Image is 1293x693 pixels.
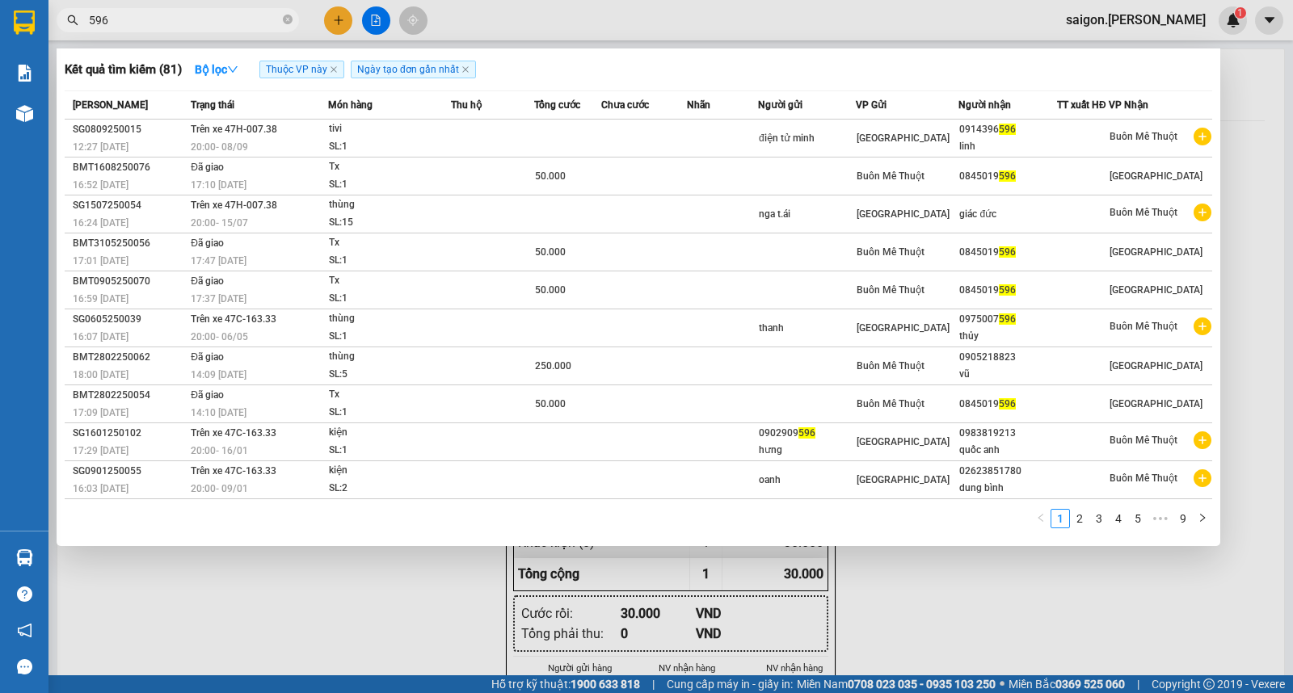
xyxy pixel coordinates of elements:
[191,389,224,401] span: Đã giao
[191,275,224,287] span: Đã giao
[1109,509,1128,528] li: 4
[1051,510,1069,527] a: 1
[351,61,476,78] span: Ngày tạo đơn gần nhất
[959,396,1056,413] div: 0845019
[191,407,246,418] span: 14:10 [DATE]
[17,623,32,638] span: notification
[999,170,1016,182] span: 596
[856,99,887,111] span: VP Gửi
[999,313,1016,325] span: 596
[17,659,32,674] span: message
[958,99,1011,111] span: Người nhận
[1110,435,1177,446] span: Buôn Mê Thuột
[857,284,924,296] span: Buôn Mê Thuột
[758,99,802,111] span: Người gửi
[535,360,571,372] span: 250.000
[73,141,128,153] span: 12:27 [DATE]
[329,404,450,422] div: SL: 1
[329,442,450,460] div: SL: 1
[329,196,450,214] div: thùng
[959,282,1056,299] div: 0845019
[73,445,128,456] span: 17:29 [DATE]
[1128,509,1148,528] li: 5
[259,61,344,78] span: Thuộc VP này
[1148,509,1173,528] span: •••
[73,217,128,229] span: 16:24 [DATE]
[535,398,566,409] span: 50.000
[329,234,450,252] div: Tx
[329,462,450,480] div: kiện
[191,141,248,153] span: 20:00 - 08/09
[857,360,924,372] span: Buôn Mê Thuột
[283,13,293,28] span: close-circle
[959,328,1056,345] div: thủy
[16,105,33,122] img: warehouse-icon
[759,320,854,337] div: thanh
[73,179,128,191] span: 16:52 [DATE]
[329,310,450,328] div: thùng
[329,120,450,138] div: tivi
[329,214,450,232] div: SL: 15
[191,445,248,456] span: 20:00 - 16/01
[1174,510,1192,527] a: 9
[73,159,186,176] div: BMT1608250076
[857,132,950,144] span: [GEOGRAPHIC_DATA]
[999,246,1016,258] span: 596
[1193,509,1212,528] li: Next Page
[857,474,950,485] span: [GEOGRAPHIC_DATA]
[535,170,566,182] span: 50.000
[759,472,854,489] div: oanh
[451,99,482,111] span: Thu hộ
[959,121,1056,138] div: 0914396
[73,483,128,494] span: 16:03 [DATE]
[73,235,186,252] div: BMT3105250056
[999,284,1016,296] span: 596
[329,348,450,366] div: thùng
[89,11,280,29] input: Tìm tên, số ĐT hoặc mã đơn
[73,369,128,380] span: 18:00 [DATE]
[1057,99,1106,111] span: TT xuất HĐ
[1036,513,1046,523] span: left
[1173,509,1193,528] li: 9
[1031,509,1051,528] li: Previous Page
[191,99,234,111] span: Trạng thái
[959,206,1056,223] div: giác đức
[1193,509,1212,528] button: right
[329,252,450,270] div: SL: 1
[195,63,238,76] strong: Bộ lọc
[73,349,186,366] div: BMT2802250062
[1194,128,1211,145] span: plus-circle
[1110,207,1177,218] span: Buôn Mê Thuột
[14,10,35,35] img: logo-vxr
[329,158,450,176] div: Tx
[191,293,246,304] span: 17:37 [DATE]
[1110,510,1127,527] a: 4
[1110,284,1202,296] span: [GEOGRAPHIC_DATA]
[759,425,854,442] div: 0902909
[1090,510,1108,527] a: 3
[1194,317,1211,335] span: plus-circle
[73,311,186,328] div: SG0605250039
[73,387,186,404] div: BMT2802250054
[182,57,251,82] button: Bộ lọcdown
[329,480,450,498] div: SL: 2
[191,483,248,494] span: 20:00 - 09/01
[191,313,276,325] span: Trên xe 47C-163.33
[535,284,566,296] span: 50.000
[329,328,450,346] div: SL: 1
[687,99,710,111] span: Nhãn
[16,65,33,82] img: solution-icon
[65,61,182,78] h3: Kết quả tìm kiếm ( 81 )
[1110,131,1177,142] span: Buôn Mê Thuột
[857,208,950,220] span: [GEOGRAPHIC_DATA]
[191,331,248,342] span: 20:00 - 06/05
[959,480,1056,497] div: dung bình
[1148,509,1173,528] li: Next 5 Pages
[73,273,186,290] div: BMT0905250070
[329,424,450,442] div: kiện
[1110,398,1202,409] span: [GEOGRAPHIC_DATA]
[1071,510,1089,527] a: 2
[329,366,450,384] div: SL: 5
[67,15,78,26] span: search
[959,425,1056,442] div: 0983819213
